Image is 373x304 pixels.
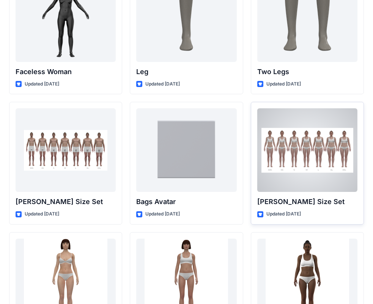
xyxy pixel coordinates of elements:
[257,66,357,77] p: Two Legs
[266,210,301,218] p: Updated [DATE]
[266,80,301,88] p: Updated [DATE]
[145,80,180,88] p: Updated [DATE]
[136,108,236,192] a: Bags Avatar
[257,108,357,192] a: Olivia Size Set
[25,210,59,218] p: Updated [DATE]
[257,196,357,207] p: [PERSON_NAME] Size Set
[136,196,236,207] p: Bags Avatar
[145,210,180,218] p: Updated [DATE]
[136,66,236,77] p: Leg
[16,108,116,192] a: Oliver Size Set
[16,196,116,207] p: [PERSON_NAME] Size Set
[25,80,59,88] p: Updated [DATE]
[16,66,116,77] p: Faceless Woman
